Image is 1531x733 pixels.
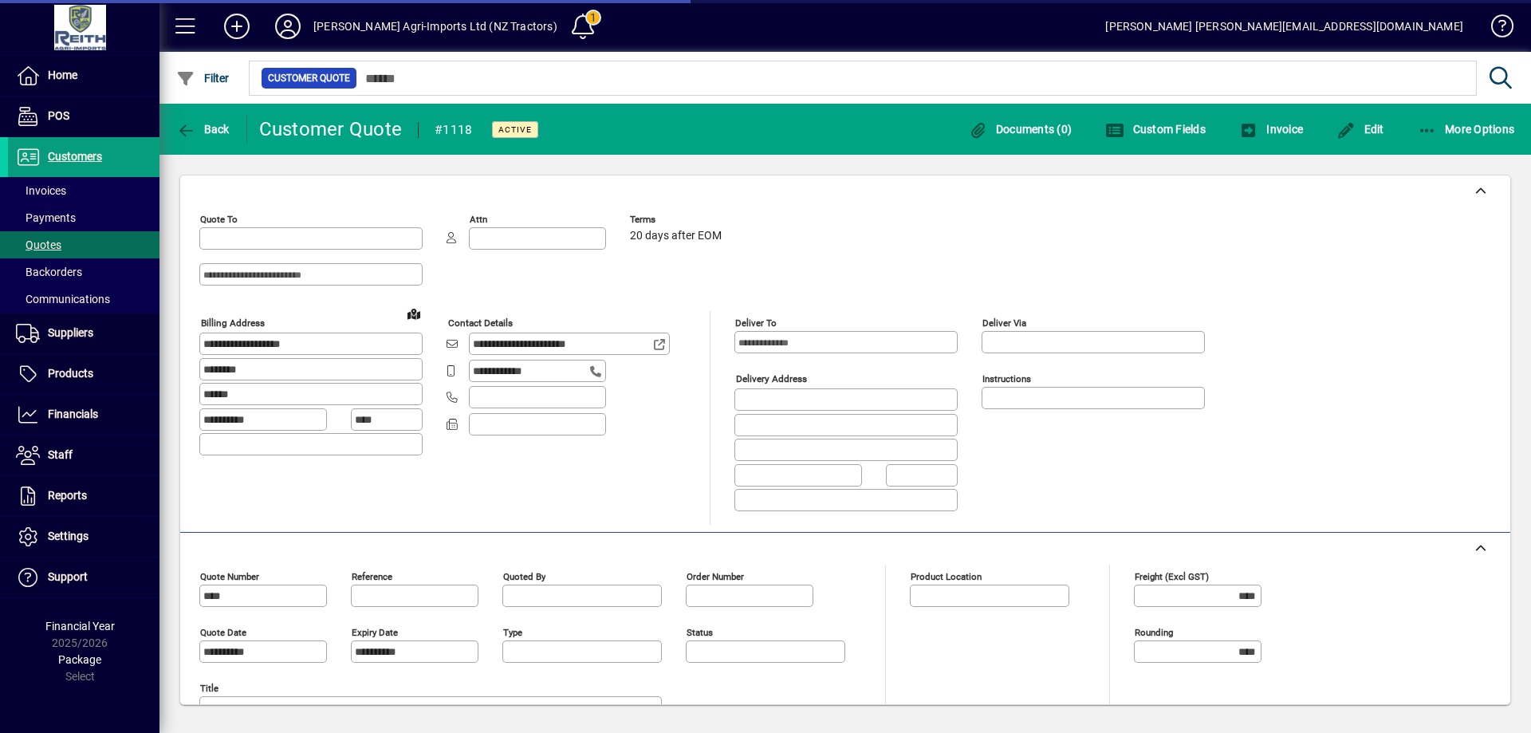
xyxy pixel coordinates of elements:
div: #1118 [435,117,472,143]
span: Products [48,367,93,380]
mat-label: Instructions [982,373,1031,384]
button: Invoice [1235,115,1307,144]
span: Quotes [16,238,61,251]
span: Backorders [16,266,82,278]
span: Custom Fields [1105,123,1206,136]
span: Invoices [16,184,66,197]
span: Communications [16,293,110,305]
a: Suppliers [8,313,159,353]
a: Quotes [8,231,159,258]
span: POS [48,109,69,122]
mat-label: Reference [352,570,392,581]
button: Back [172,115,234,144]
a: Invoices [8,177,159,204]
span: Customer Quote [268,70,350,86]
div: [PERSON_NAME] [PERSON_NAME][EMAIL_ADDRESS][DOMAIN_NAME] [1105,14,1463,39]
span: Terms [630,215,726,225]
mat-label: Expiry date [352,626,398,637]
button: Profile [262,12,313,41]
a: Financials [8,395,159,435]
button: Documents (0) [964,115,1076,144]
a: Reports [8,476,159,516]
mat-label: Attn [470,214,487,225]
app-page-header-button: Back [159,115,247,144]
mat-label: Quote number [200,570,259,581]
mat-label: Freight (excl GST) [1135,570,1209,581]
span: Payments [16,211,76,224]
span: 20 days after EOM [630,230,722,242]
a: Payments [8,204,159,231]
mat-label: Title [200,682,218,693]
a: Products [8,354,159,394]
a: Communications [8,286,159,313]
button: Edit [1332,115,1388,144]
mat-label: Type [503,626,522,637]
span: Staff [48,448,73,461]
span: Home [48,69,77,81]
mat-label: Deliver via [982,317,1026,329]
a: Backorders [8,258,159,286]
span: Settings [48,530,89,542]
mat-label: Rounding [1135,626,1173,637]
mat-label: Quoted by [503,570,545,581]
span: More Options [1418,123,1515,136]
button: More Options [1414,115,1519,144]
span: Documents (0) [968,123,1072,136]
span: Suppliers [48,326,93,339]
span: Support [48,570,88,583]
a: View on map [401,301,427,326]
a: Settings [8,517,159,557]
span: Active [498,124,532,135]
span: Financial Year [45,620,115,633]
button: Filter [172,64,234,93]
span: Package [58,653,101,666]
mat-label: Order number [687,570,744,581]
a: Home [8,56,159,96]
span: Reports [48,489,87,502]
div: [PERSON_NAME] Agri-Imports Ltd (NZ Tractors) [313,14,557,39]
mat-label: Deliver To [735,317,777,329]
span: Back [176,123,230,136]
button: Add [211,12,262,41]
button: Custom Fields [1101,115,1210,144]
a: Support [8,558,159,597]
mat-label: Product location [911,570,982,581]
span: Financials [48,408,98,420]
div: Customer Quote [259,116,403,142]
mat-label: Quote date [200,626,246,637]
mat-label: Quote To [200,214,238,225]
span: Customers [48,150,102,163]
mat-label: Status [687,626,713,637]
a: POS [8,97,159,136]
span: Filter [176,72,230,85]
span: Invoice [1239,123,1303,136]
span: Edit [1336,123,1384,136]
a: Knowledge Base [1479,3,1511,55]
a: Staff [8,435,159,475]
